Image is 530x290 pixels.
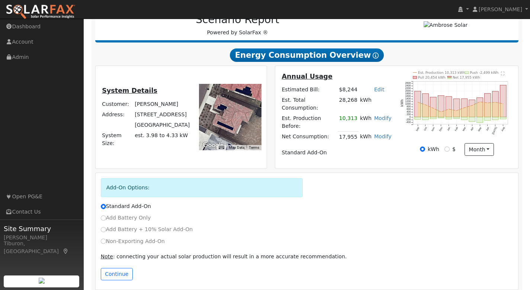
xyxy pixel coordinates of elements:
[4,224,80,234] span: Site Summary
[487,103,488,104] circle: onclick=""
[407,110,411,113] text: 400
[101,214,151,222] label: Add Battery Only
[374,115,392,121] a: Modify
[407,108,411,110] text: 600
[486,126,490,131] text: Jun
[454,99,460,117] rect: onclick=""
[447,126,451,131] text: Jan
[485,94,491,117] rect: onclick=""
[424,21,468,29] img: Ambrose Solar
[101,202,151,210] label: Standard Add-On
[6,4,76,20] img: SolarFax
[438,117,444,118] rect: onclick=""
[423,117,429,120] rect: onclick=""
[500,85,507,117] rect: onclick=""
[134,99,191,109] td: [PERSON_NAME]
[405,103,411,105] text: 1000
[282,73,332,80] u: Annual Usage
[101,130,134,149] td: System Size:
[280,132,338,142] td: Net Consumption:
[406,121,411,123] text: -400
[461,117,468,120] rect: onclick=""
[405,97,411,100] text: 1400
[280,84,338,95] td: Estimated Bill:
[431,126,436,132] text: Nov
[433,108,434,109] circle: onclick=""
[492,126,498,135] text: [DATE]
[495,102,496,103] circle: onclick=""
[446,97,452,117] rect: onclick=""
[373,53,379,59] i: Show Help
[201,141,225,150] img: Google
[453,75,480,79] text: Net 17,955 kWh
[134,120,191,130] td: [GEOGRAPHIC_DATA]
[407,105,411,108] text: 800
[454,126,459,132] text: Feb
[430,97,437,117] rect: onclick=""
[417,102,418,103] circle: onclick=""
[462,126,467,132] text: Mar
[477,117,483,123] rect: onclick=""
[4,240,80,255] div: Tiburon, [GEOGRAPHIC_DATA]
[407,113,411,116] text: 200
[359,132,373,142] td: kWh
[405,100,411,103] text: 1200
[134,109,191,120] td: [STREET_ADDRESS]
[101,253,347,259] span: : connecting your actual solar production will result in a more accurate recommendation.
[201,141,225,150] a: Open this area in Google Maps (opens a new window)
[338,95,359,113] td: 28,268
[470,126,475,132] text: Apr
[374,86,384,92] a: Edit
[454,117,460,119] rect: onclick=""
[338,132,359,142] td: 17,955
[405,82,411,85] text: 2600
[406,118,411,121] text: -200
[492,117,499,120] rect: onclick=""
[101,215,106,221] input: Add Battery Only
[99,13,376,37] div: Powered by SolarFax ®
[338,84,359,95] td: $8,244
[472,105,473,106] circle: onclick=""
[441,111,442,113] circle: onclick=""
[4,234,80,242] div: [PERSON_NAME]
[418,70,465,75] text: Est. Production 10,313 kWh
[101,204,106,209] input: Standard Add-On
[469,117,475,122] rect: onclick=""
[415,126,420,132] text: Sep
[280,113,338,132] td: Est. Production Before:
[465,143,494,156] button: month
[492,91,499,117] rect: onclick=""
[230,48,384,62] span: Energy Consumption Overview
[102,87,157,94] u: System Details
[420,146,425,152] input: kWh
[501,71,505,75] text: 
[461,99,468,117] rect: onclick=""
[103,13,372,26] h2: Scenario Report
[423,94,429,117] rect: onclick=""
[101,99,134,109] td: Customer:
[444,146,450,152] input: $
[469,100,475,117] rect: onclick=""
[359,113,373,132] td: kWh
[428,145,439,153] label: kWh
[479,6,522,12] span: [PERSON_NAME]
[62,248,69,254] a: Map
[477,98,483,117] rect: onclick=""
[101,239,106,244] input: Non-Exporting Add-On
[101,226,193,233] label: Add Battery + 10% Solar Add-On
[430,117,437,119] rect: onclick=""
[280,148,393,158] td: Standard Add-On
[446,117,452,119] rect: onclick=""
[401,99,404,107] text: kWh
[135,132,188,138] span: est. 3.98 to 4.33 kW
[359,95,393,113] td: kWh
[39,278,45,284] img: retrieve
[449,109,450,110] circle: onclick=""
[134,130,191,149] td: System Size
[405,92,411,95] text: 1800
[405,87,411,90] text: 2200
[415,117,421,119] rect: onclick=""
[503,103,504,104] circle: onclick=""
[405,85,411,87] text: 2400
[101,227,106,232] input: Add Battery + 10% Solar Add-On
